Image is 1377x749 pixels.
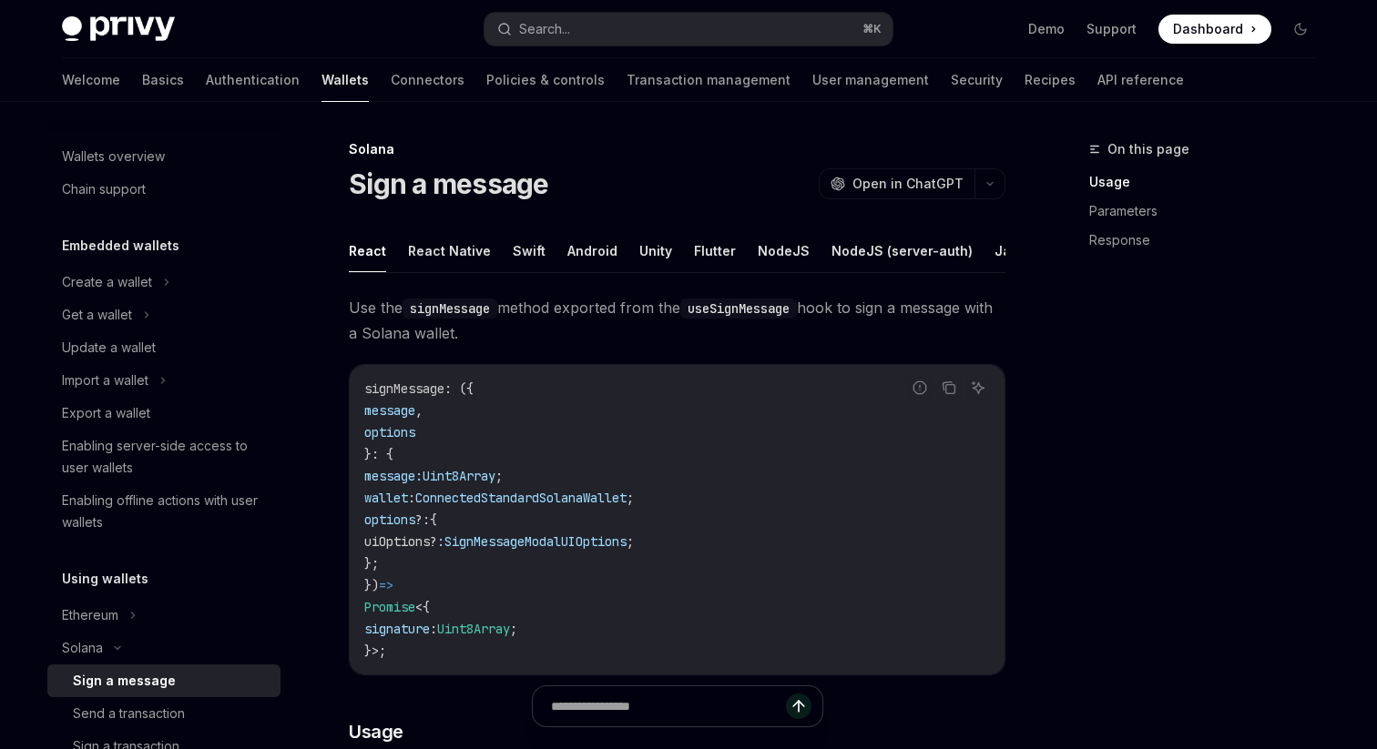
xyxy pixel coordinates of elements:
[1097,58,1184,102] a: API reference
[364,490,408,506] span: wallet
[321,58,369,102] a: Wallets
[430,511,437,528] span: {
[364,446,393,462] span: }: {
[364,424,415,440] span: options
[62,271,152,293] div: Create a wallet
[1028,20,1065,38] a: Demo
[349,229,386,272] button: React
[495,468,503,484] span: ;
[142,58,184,102] a: Basics
[444,533,627,550] span: SignMessageModalUIOptions
[47,331,280,364] a: Update a wallet
[1286,15,1315,44] button: Toggle dark mode
[62,337,156,359] div: Update a wallet
[819,168,974,199] button: Open in ChatGPT
[1158,15,1271,44] a: Dashboard
[62,435,270,479] div: Enabling server-side access to user wallets
[430,621,437,637] span: :
[47,664,280,697] a: Sign a message
[391,58,464,102] a: Connectors
[62,568,148,590] h5: Using wallets
[364,643,386,659] span: }>;
[862,22,882,36] span: ⌘ K
[694,229,736,272] button: Flutter
[415,402,423,419] span: ,
[62,604,118,626] div: Ethereum
[513,229,546,272] button: Swift
[47,430,280,484] a: Enabling server-side access to user wallets
[364,555,379,572] span: };
[415,599,430,615] span: <{
[349,167,549,200] h1: Sign a message
[680,299,797,319] code: useSignMessage
[1089,197,1330,226] a: Parameters
[966,376,990,400] button: Ask AI
[415,490,627,506] span: ConnectedStandardSolanaWallet
[437,533,444,550] span: :
[1107,138,1189,160] span: On this page
[486,58,605,102] a: Policies & controls
[47,484,280,539] a: Enabling offline actions with user wallets
[62,235,179,257] h5: Embedded wallets
[937,376,961,400] button: Copy the contents from the code block
[364,402,415,419] span: message
[364,577,379,593] span: })
[364,533,437,550] span: uiOptions?
[423,468,495,484] span: Uint8Array
[437,621,510,637] span: Uint8Array
[206,58,300,102] a: Authentication
[364,380,444,397] span: signMessage
[758,229,810,272] button: NodeJS
[627,533,634,550] span: ;
[73,670,176,692] div: Sign a message
[62,402,150,424] div: Export a wallet
[73,703,185,724] div: Send a transaction
[510,621,517,637] span: ;
[62,178,146,200] div: Chain support
[1173,20,1243,38] span: Dashboard
[567,229,617,272] button: Android
[812,58,929,102] a: User management
[444,380,474,397] span: : ({
[1089,167,1330,197] a: Usage
[62,304,132,326] div: Get a wallet
[994,229,1026,272] button: Java
[415,511,430,528] span: ?:
[1089,226,1330,255] a: Response
[364,468,423,484] span: message:
[379,577,393,593] span: =>
[62,490,270,533] div: Enabling offline actions with user wallets
[62,369,148,391] div: Import a wallet
[484,13,892,46] button: Search...⌘K
[349,140,1005,158] div: Solana
[47,173,280,206] a: Chain support
[364,511,415,528] span: options
[47,697,280,730] a: Send a transaction
[852,175,964,193] span: Open in ChatGPT
[408,229,491,272] button: React Native
[62,637,103,659] div: Solana
[908,376,932,400] button: Report incorrect code
[786,693,811,719] button: Send message
[519,18,570,40] div: Search...
[47,397,280,430] a: Export a wallet
[831,229,973,272] button: NodeJS (server-auth)
[639,229,672,272] button: Unity
[627,490,634,506] span: ;
[47,140,280,173] a: Wallets overview
[951,58,1003,102] a: Security
[364,621,430,637] span: signature
[627,58,790,102] a: Transaction management
[1025,58,1076,102] a: Recipes
[364,599,415,615] span: Promise
[349,295,1005,346] span: Use the method exported from the hook to sign a message with a Solana wallet.
[62,146,165,167] div: Wallets overview
[408,490,415,506] span: :
[62,58,120,102] a: Welcome
[62,16,175,42] img: dark logo
[403,299,497,319] code: signMessage
[1086,20,1137,38] a: Support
